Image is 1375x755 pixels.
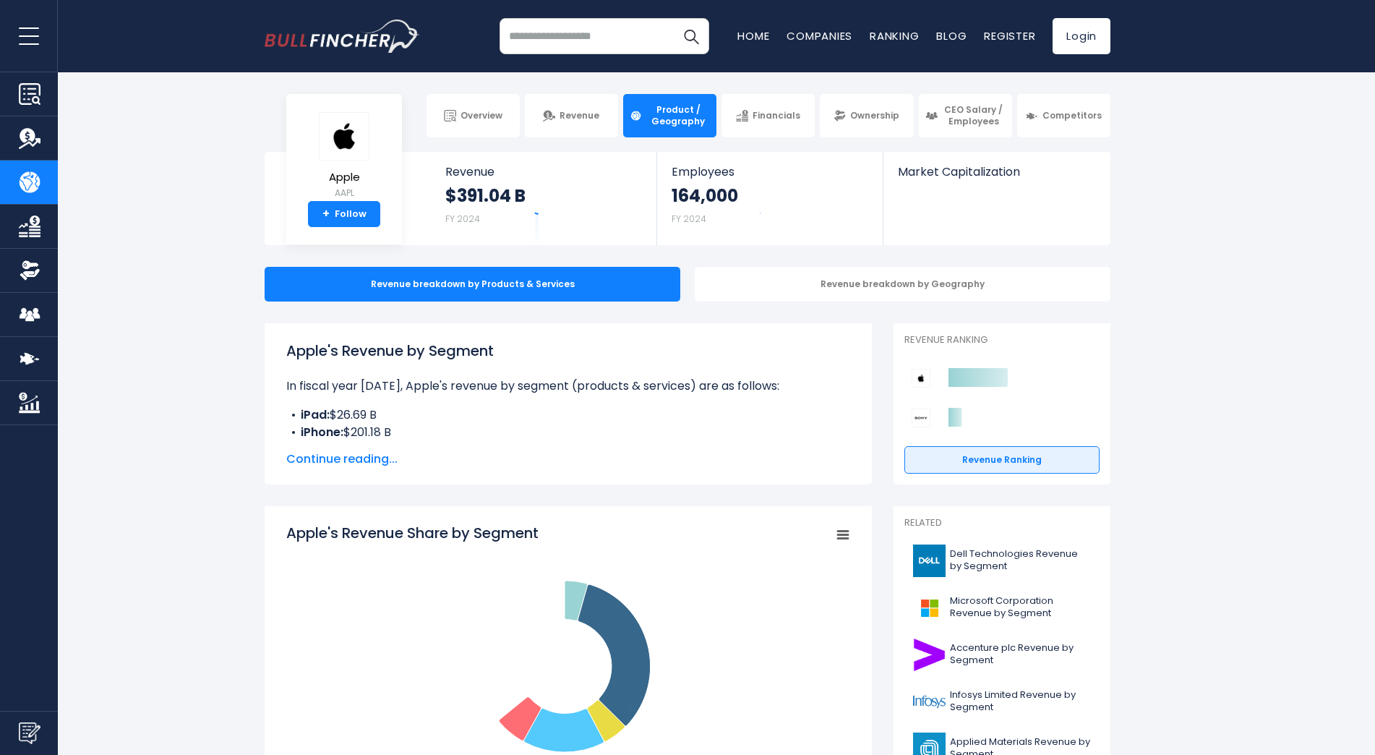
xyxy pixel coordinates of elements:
span: Apple [319,171,369,184]
img: MSFT logo [913,592,946,624]
span: Market Capitalization [898,165,1095,179]
li: $201.18 B [286,424,850,441]
img: Ownership [19,260,40,281]
span: Infosys Limited Revenue by Segment [950,689,1091,714]
span: CEO Salary / Employees [942,104,1006,127]
img: bullfincher logo [265,20,420,53]
img: ACN logo [913,639,946,671]
p: Revenue Ranking [904,334,1100,346]
b: iPad: [301,406,330,423]
span: Accenture plc Revenue by Segment [950,642,1091,667]
a: Financials [721,94,815,137]
span: Revenue [560,110,599,121]
button: Search [673,18,709,54]
a: Home [737,28,769,43]
img: Sony Group Corporation competitors logo [912,409,930,427]
img: INFY logo [913,686,946,718]
tspan: 6.83 % [571,580,596,591]
span: Product / Geography [646,104,710,127]
img: DELL logo [913,545,946,577]
span: Overview [461,110,502,121]
a: Overview [427,94,520,137]
tspan: 7.67 % [494,726,520,737]
a: Ownership [820,94,913,137]
a: Blog [936,28,967,43]
small: FY 2024 [672,213,706,225]
span: Ownership [850,110,899,121]
a: Apple AAPL [318,111,370,202]
span: Employees [672,165,868,179]
img: Apple competitors logo [912,369,930,388]
a: Ranking [870,28,919,43]
li: $26.69 B [286,406,850,424]
a: Go to homepage [265,20,420,53]
span: Financials [753,110,800,121]
tspan: 9.46 % [528,582,554,593]
a: Companies [787,28,852,43]
span: Continue reading... [286,451,850,468]
a: Employees 164,000 FY 2024 [657,152,882,245]
a: Login [1053,18,1110,54]
div: Revenue breakdown by Geography [695,267,1110,302]
p: Related [904,517,1100,529]
tspan: Apple's Revenue Share by Segment [286,523,539,543]
a: Revenue [525,94,618,137]
tspan: 24.59 % [466,647,497,657]
small: AAPL [319,187,369,200]
b: iPhone: [301,424,343,440]
a: +Follow [308,201,380,227]
strong: + [322,208,330,221]
div: Revenue breakdown by Products & Services [265,267,680,302]
a: Microsoft Corporation Revenue by Segment [904,588,1100,628]
span: Competitors [1042,110,1102,121]
a: Register [984,28,1035,43]
span: Revenue [445,165,643,179]
a: Market Capitalization [883,152,1109,203]
a: Revenue Ranking [904,446,1100,474]
a: CEO Salary / Employees [919,94,1012,137]
p: In fiscal year [DATE], Apple's revenue by segment (products & services) are as follows: [286,377,850,395]
a: Accenture plc Revenue by Segment [904,635,1100,675]
small: FY 2024 [445,213,480,225]
span: Dell Technologies Revenue by Segment [950,548,1091,573]
a: Revenue $391.04 B FY 2024 [431,152,657,245]
tspan: 51.45 % [627,703,656,714]
strong: 164,000 [672,184,738,207]
a: Dell Technologies Revenue by Segment [904,541,1100,581]
strong: $391.04 B [445,184,526,207]
h1: Apple's Revenue by Segment [286,340,850,362]
a: Infosys Limited Revenue by Segment [904,682,1100,722]
a: Product / Geography [623,94,716,137]
span: Microsoft Corporation Revenue by Segment [950,595,1091,620]
a: Competitors [1017,94,1110,137]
